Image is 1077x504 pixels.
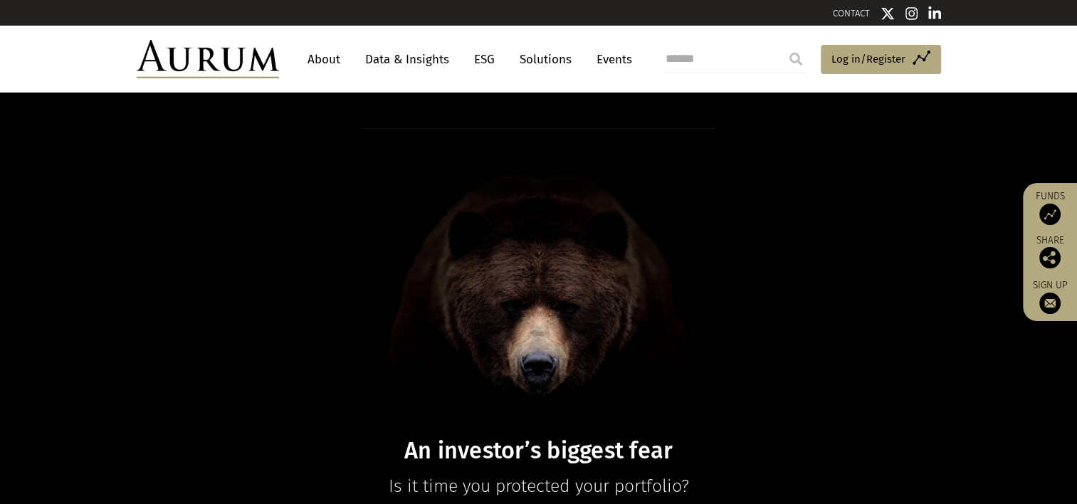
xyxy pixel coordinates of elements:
[831,51,905,68] span: Log in/Register
[137,40,279,78] img: Aurum
[833,8,870,19] a: CONTACT
[358,46,456,73] a: Data & Insights
[264,472,814,500] p: Is it time you protected your portfolio?
[821,45,941,75] a: Log in/Register
[1039,293,1061,314] img: Sign up to our newsletter
[1039,204,1061,225] img: Access Funds
[782,45,810,73] input: Submit
[881,6,895,21] img: Twitter icon
[300,46,347,73] a: About
[264,437,814,465] h1: An investor’s biggest fear
[905,6,918,21] img: Instagram icon
[589,46,632,73] a: Events
[1030,236,1070,268] div: Share
[928,6,941,21] img: Linkedin icon
[513,46,579,73] a: Solutions
[467,46,502,73] a: ESG
[1030,190,1070,225] a: Funds
[1039,247,1061,268] img: Share this post
[1030,279,1070,314] a: Sign up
